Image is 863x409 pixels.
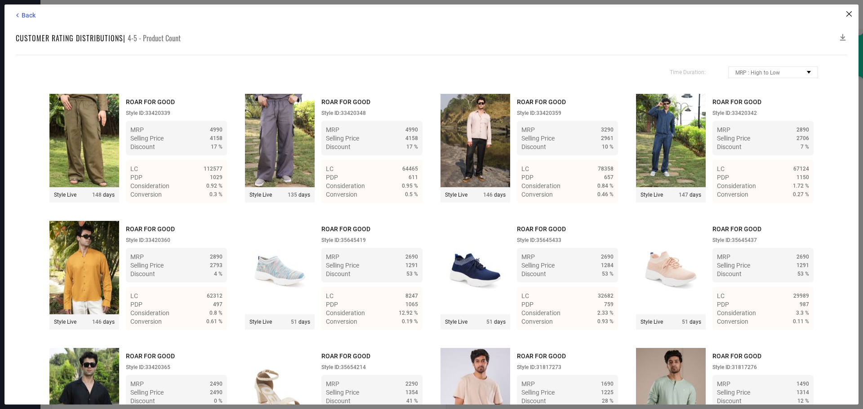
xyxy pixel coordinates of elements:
span: ROAR FOR GOOD [126,225,175,233]
span: 1490 [796,381,809,387]
span: 0.8 % [209,310,222,316]
span: 51 [291,319,297,325]
span: 0.3 % [209,191,222,198]
span: 0 % [214,398,222,404]
span: Selling Price [717,135,750,142]
span: Selling Price [326,389,359,396]
span: 148 [92,192,102,198]
span: 146 [483,192,493,198]
span: Selling Price [717,262,750,269]
span: PDP [130,301,142,308]
span: MRP [326,126,339,133]
span: LC [717,292,725,299]
span: 4 % [214,271,222,277]
div: Style ID: 33420359 [517,110,618,116]
div: Style ID: 31817276 [712,364,814,370]
span: Discount [130,397,155,405]
span: ROAR FOR GOOD [321,225,370,233]
span: 64465 [402,166,418,172]
span: PDP [521,301,534,308]
span: Selling Price [326,135,359,142]
span: 2890 [210,254,222,260]
span: 2890 [796,127,809,133]
div: Style ID: 33420348 [321,110,423,116]
span: Selling Price [130,389,164,396]
img: Style preview image [440,94,510,187]
span: ROAR FOR GOOD [712,98,761,106]
span: 8247 [405,293,418,299]
span: Consideration [717,182,756,189]
span: LC [717,165,725,172]
div: Style ID: 33420365 [126,364,227,370]
span: 3290 [601,127,614,133]
span: 12 % [797,398,809,404]
div: Style ID: 35645419 [321,237,423,243]
span: MRP [717,380,730,387]
span: LC [326,165,334,172]
img: Style preview image [245,221,315,314]
span: LC [521,292,529,299]
span: Discount [521,397,546,405]
img: Style preview image [245,94,315,187]
span: Discount [326,143,351,150]
span: 4158 [210,135,222,141]
span: ROAR FOR GOOD [712,352,761,360]
span: 2690 [601,254,614,260]
span: 0.27 % [793,191,809,198]
span: 53 % [797,271,809,277]
span: ROAR FOR GOOD [712,225,761,233]
span: 112577 [204,166,222,172]
span: days [679,192,701,198]
span: Discount [130,270,155,277]
span: Selling Price [521,389,555,396]
span: MRP [521,380,535,387]
span: 611 [409,174,418,180]
div: Style ID: 31817273 [517,364,618,370]
span: Style Live [249,319,272,325]
div: Style ID: 33420342 [712,110,814,116]
span: Discount [521,143,546,150]
span: days [483,192,506,198]
span: 53 % [602,271,614,277]
span: 1354 [405,389,418,396]
span: days [92,192,115,198]
span: 53 % [406,271,418,277]
span: 0.61 % [206,318,222,325]
span: 29989 [793,293,809,299]
span: 1690 [601,381,614,387]
span: 2706 [796,135,809,141]
span: Selling Price [521,135,555,142]
span: 67124 [793,166,809,172]
span: Discount [326,397,351,405]
span: Conversion [717,191,748,198]
span: Selling Price [130,262,164,269]
span: Consideration [130,182,169,189]
span: 51 [682,319,688,325]
span: days [291,319,310,325]
span: PDP [717,301,729,308]
span: MRP [326,380,339,387]
span: days [92,319,115,325]
span: PDP [717,174,729,181]
span: 987 [800,301,809,308]
span: Consideration [521,309,561,317]
span: LC [130,165,138,172]
span: 1150 [796,174,809,180]
img: Style preview image [49,221,119,314]
span: 657 [604,174,614,180]
span: Conversion [717,318,748,325]
span: Selling Price [521,262,555,269]
span: 2490 [210,389,222,396]
span: Conversion [521,191,553,198]
span: 10 % [602,144,614,150]
span: ROAR FOR GOOD [517,225,566,233]
span: 2290 [405,381,418,387]
span: Style Live [641,319,663,325]
span: LC [326,292,334,299]
span: Conversion [326,191,357,198]
span: 1225 [601,389,614,396]
span: 1314 [796,389,809,396]
span: Discount [521,270,546,277]
div: Style ID: 33420360 [126,237,227,243]
span: Selling Price [130,135,164,142]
